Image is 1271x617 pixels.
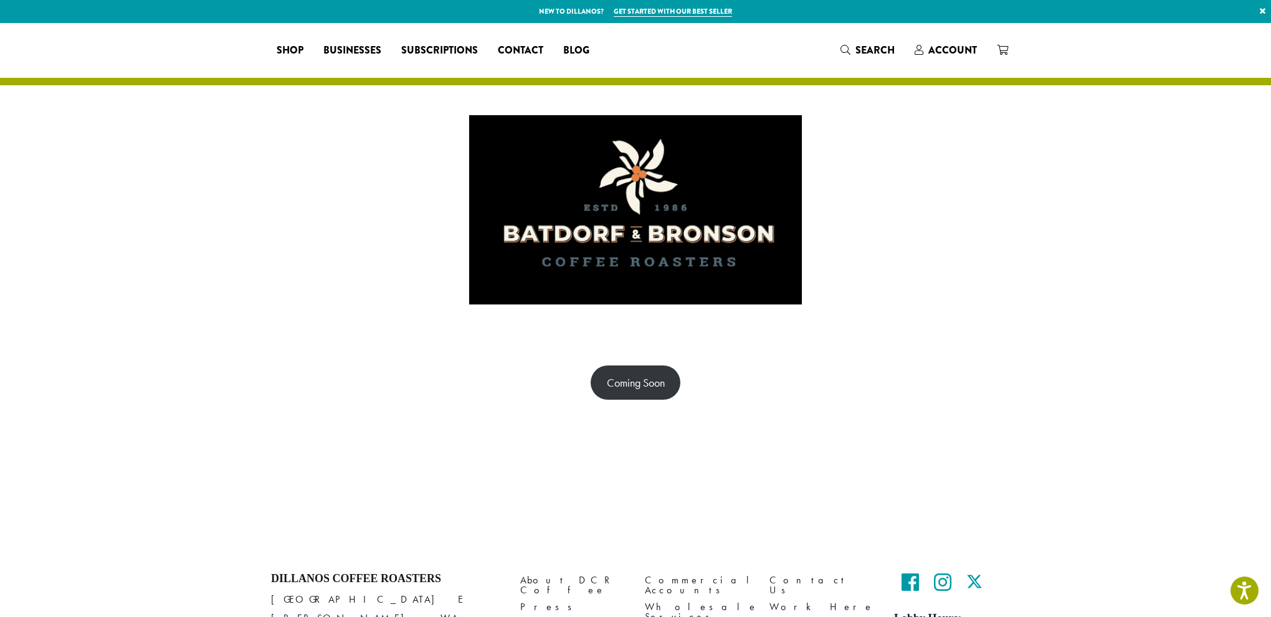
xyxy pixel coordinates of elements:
span: Account [928,43,977,57]
span: Businesses [323,43,381,59]
span: Search [855,43,895,57]
a: Get started with our best seller [614,6,732,17]
span: Blog [563,43,589,59]
a: Shop [267,40,313,60]
span: Contact [498,43,543,59]
a: Contact Us [769,572,875,599]
a: About DCR Coffee [520,572,626,599]
a: Commercial Accounts [645,572,751,599]
a: Coming Soon [591,365,681,400]
a: Search [831,40,905,60]
span: Shop [277,43,303,59]
h4: Dillanos Coffee Roasters [271,572,502,586]
span: Subscriptions [401,43,478,59]
a: Work Here [769,599,875,616]
a: Press [520,599,626,616]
